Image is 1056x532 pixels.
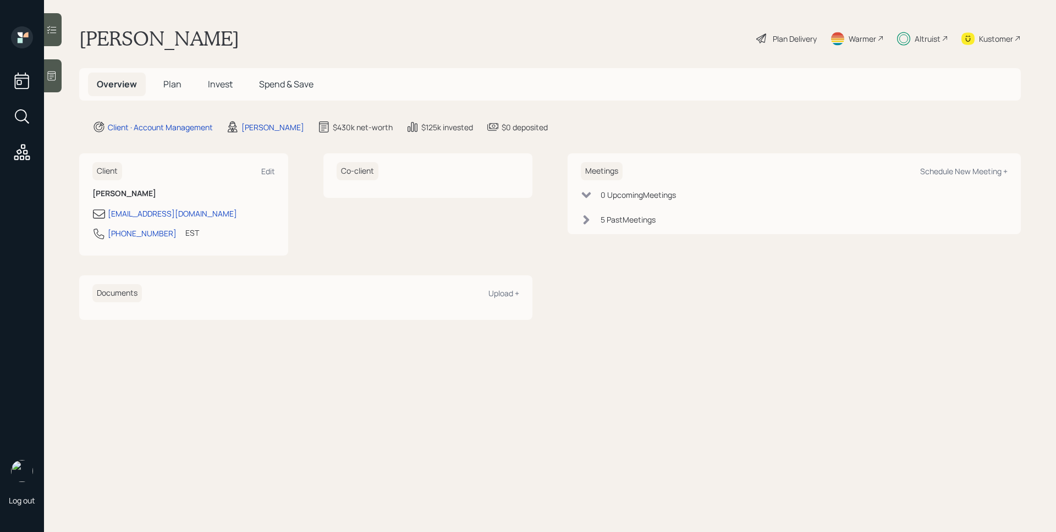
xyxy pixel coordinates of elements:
div: EST [185,227,199,239]
span: Overview [97,78,137,90]
div: 5 Past Meeting s [601,214,656,225]
div: $430k net-worth [333,121,393,133]
div: Warmer [849,33,876,45]
div: $0 deposited [502,121,548,133]
h1: [PERSON_NAME] [79,26,239,51]
h6: Client [92,162,122,180]
span: Plan [163,78,182,90]
div: 0 Upcoming Meeting s [601,189,676,201]
div: Upload + [488,288,519,298]
div: Kustomer [979,33,1013,45]
h6: Co-client [337,162,378,180]
div: [PERSON_NAME] [241,121,304,133]
div: Altruist [915,33,941,45]
div: Log out [9,495,35,506]
h6: Meetings [581,162,623,180]
span: Spend & Save [259,78,313,90]
div: Client · Account Management [108,121,213,133]
h6: Documents [92,284,142,302]
h6: [PERSON_NAME] [92,189,275,198]
div: Schedule New Meeting + [920,166,1008,176]
span: Invest [208,78,233,90]
img: james-distasi-headshot.png [11,460,33,482]
div: [PHONE_NUMBER] [108,228,177,239]
div: $125k invested [421,121,473,133]
div: Edit [261,166,275,176]
div: Plan Delivery [773,33,817,45]
div: [EMAIL_ADDRESS][DOMAIN_NAME] [108,208,237,219]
